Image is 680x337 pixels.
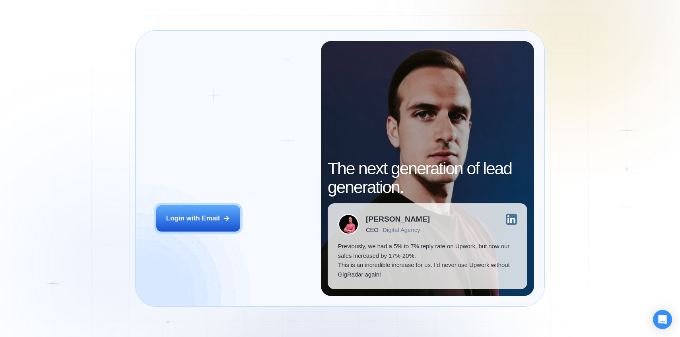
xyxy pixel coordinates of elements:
[328,159,527,197] h2: The next generation of lead generation.
[156,205,241,232] button: Login with Email
[166,214,220,223] div: Login with Email
[338,242,517,279] p: Previously, we had a 5% to 7% reply rate on Upwork, but now our sales increased by 17%-20%. This ...
[653,310,672,329] div: Open Intercom Messenger
[366,226,378,233] div: CEO
[383,226,420,233] div: Digital Agency
[366,215,430,223] div: [PERSON_NAME]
